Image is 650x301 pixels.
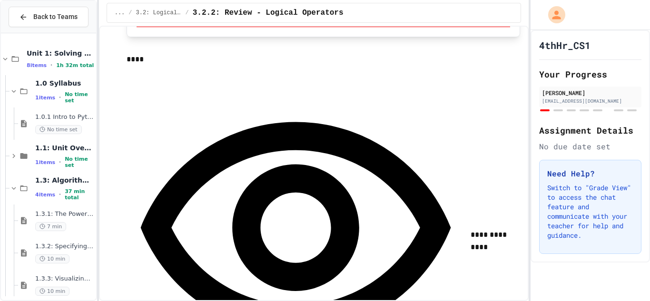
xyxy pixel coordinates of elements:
span: Back to Teams [33,12,78,22]
div: [EMAIL_ADDRESS][DOMAIN_NAME] [542,97,639,105]
div: My Account [538,4,568,26]
span: 1.0 Syllabus [35,79,94,87]
span: 1 items [35,95,55,101]
div: No due date set [539,141,641,152]
h2: Your Progress [539,68,641,81]
p: Switch to "Grade View" to access the chat feature and communicate with your teacher for help and ... [547,183,633,240]
div: [PERSON_NAME] [542,88,639,97]
span: • [59,191,61,198]
h2: Assignment Details [539,124,641,137]
span: 1h 32m total [56,62,94,68]
span: 8 items [27,62,47,68]
span: 1.1: Unit Overview [35,144,94,152]
h3: Need Help? [547,168,633,179]
span: 10 min [35,254,69,263]
h1: 4thHr_CS1 [539,39,591,52]
span: 7 min [35,222,66,231]
span: / [128,9,132,17]
span: 1.0.1 Intro to Python - Course Syllabus [35,113,94,121]
span: 10 min [35,287,69,296]
span: 3.2.2: Review - Logical Operators [193,7,344,19]
span: ... [115,9,125,17]
span: 37 min total [65,188,94,201]
span: 1.3: Algorithms - from Pseudocode to Flowcharts [35,176,94,184]
span: Unit 1: Solving Problems in Computer Science [27,49,94,58]
span: No time set [65,91,94,104]
span: / [186,9,189,17]
span: • [50,61,52,69]
span: 1.3.1: The Power of Algorithms [35,210,94,218]
span: 4 items [35,192,55,198]
span: 1.3.3: Visualizing Logic with Flowcharts [35,275,94,283]
span: No time set [65,156,94,168]
span: • [59,158,61,166]
span: • [59,94,61,101]
span: 3.2: Logical Operators [136,9,182,17]
span: No time set [35,125,82,134]
button: Back to Teams [9,7,89,27]
span: 1 items [35,159,55,165]
span: 1.3.2: Specifying Ideas with Pseudocode [35,243,94,251]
